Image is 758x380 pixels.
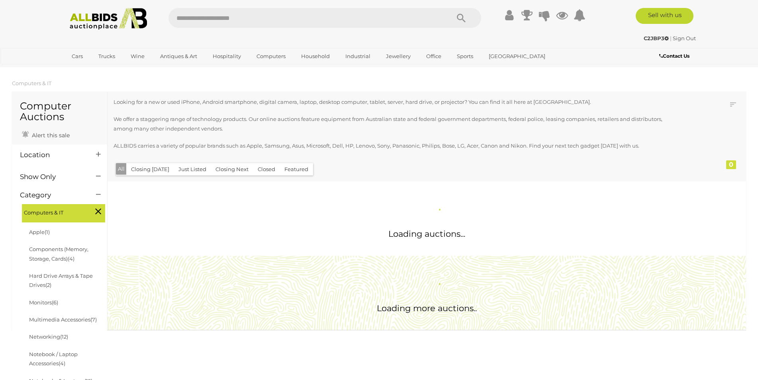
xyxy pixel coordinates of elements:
h1: Computer Auctions [20,101,99,123]
img: Allbids.com.au [65,8,152,30]
a: Industrial [340,50,376,63]
a: Household [296,50,335,63]
a: Sign Out [673,35,696,41]
a: Hard Drive Arrays & Tape Drives(2) [29,273,93,288]
a: Wine [125,50,150,63]
button: Just Listed [174,163,211,175]
span: (4) [68,255,74,262]
span: (6) [52,299,58,306]
a: Multimedia Accessories(7) [29,316,97,323]
a: Notebook / Laptop Accessories(4) [29,351,78,366]
a: Computers [251,50,291,63]
a: Jewellery [381,50,416,63]
a: Antiques & Art [155,50,202,63]
h4: Show Only [20,173,84,181]
p: We offer a staggering range of technology products. Our online auctions feature equipment from Au... [114,115,682,133]
div: 0 [726,160,736,169]
span: (1) [45,229,50,235]
button: Featured [280,163,313,175]
a: Sports [452,50,478,63]
h4: Location [20,151,84,159]
span: (7) [90,316,97,323]
button: All [116,163,127,175]
button: Closing [DATE] [126,163,174,175]
a: Contact Us [659,52,691,60]
span: Computers & IT [24,206,84,217]
a: Computers & IT [12,80,51,86]
a: Trucks [93,50,120,63]
button: Closing Next [211,163,253,175]
h4: Category [20,191,84,199]
span: Alert this sale [30,132,70,139]
span: | [670,35,672,41]
a: Sell with us [636,8,693,24]
button: Closed [253,163,280,175]
p: Looking for a new or used iPhone, Android smartphone, digital camera, laptop, desktop computer, t... [114,97,682,107]
a: [GEOGRAPHIC_DATA] [484,50,550,63]
button: Search [441,8,481,28]
a: C2JBP3 [644,35,670,41]
a: Office [421,50,447,63]
a: Cars [67,50,88,63]
a: Hospitality [208,50,246,63]
a: Alert this sale [20,129,72,140]
span: (4) [59,360,65,366]
span: Loading auctions... [388,229,465,239]
a: Networking(12) [29,333,68,340]
a: Components (Memory, Storage, Cards)(4) [29,246,88,261]
span: Loading more auctions.. [377,303,477,313]
p: ALLBIDS carries a variety of popular brands such as Apple, Samsung, Asus, Microsoft, Dell, HP, Le... [114,141,682,150]
span: (2) [45,282,51,288]
a: Apple(1) [29,229,50,235]
span: (12) [60,333,68,340]
b: Contact Us [659,53,689,59]
a: Monitors(6) [29,299,58,306]
strong: C2JBP3 [644,35,669,41]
